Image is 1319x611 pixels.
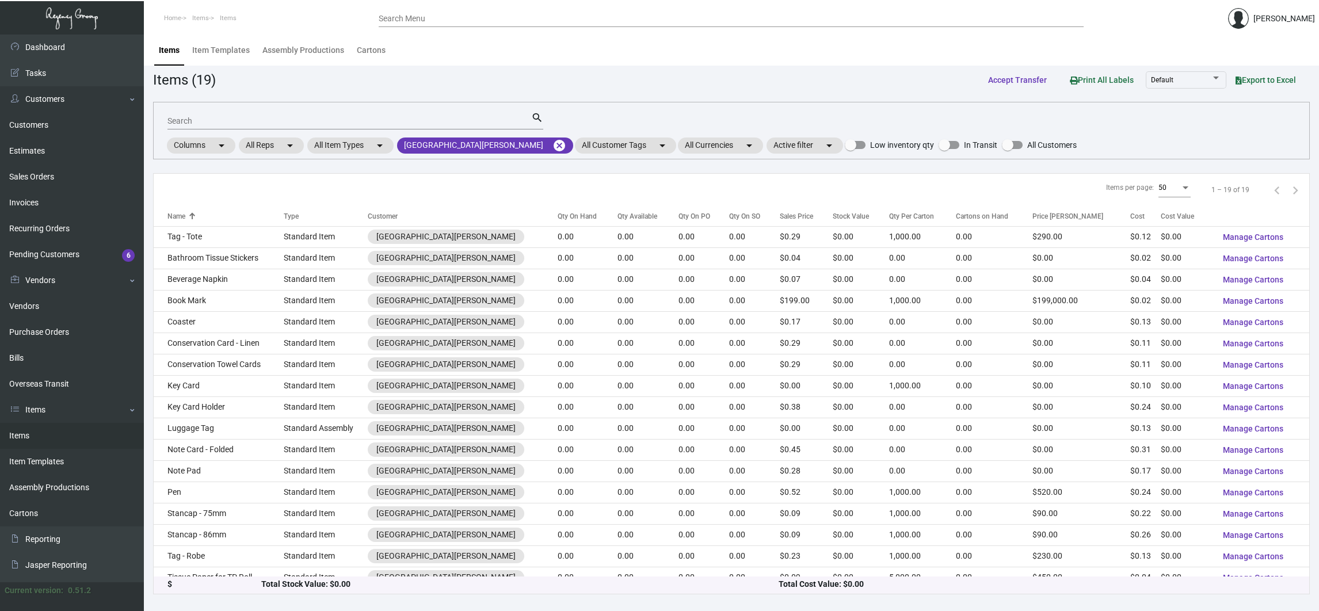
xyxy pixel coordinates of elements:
div: [GEOGRAPHIC_DATA][PERSON_NAME] [376,507,516,520]
div: Cartons [357,44,386,56]
span: Manage Cartons [1223,509,1283,518]
div: Price [PERSON_NAME] [1032,211,1131,222]
td: Standard Item [284,375,368,396]
td: $0.00 [1161,460,1214,482]
div: Item Templates [192,44,250,56]
button: Manage Cartons [1214,269,1293,290]
td: 0.00 [729,311,779,333]
td: $0.00 [833,311,889,333]
span: Manage Cartons [1223,424,1283,433]
div: [GEOGRAPHIC_DATA][PERSON_NAME] [376,465,516,477]
td: 0.00 [678,269,730,290]
div: [GEOGRAPHIC_DATA][PERSON_NAME] [376,316,516,328]
div: Sales Price [780,211,833,222]
td: 0.00 [889,418,956,439]
div: Cost Value [1161,211,1194,222]
div: Stock Value [833,211,869,222]
span: Manage Cartons [1223,552,1283,561]
span: 50 [1158,184,1166,192]
td: 0.00 [617,460,678,482]
td: Stancap - 86mm [154,524,284,545]
button: Accept Transfer [979,70,1056,90]
td: $0.00 [833,354,889,375]
td: $199,000.00 [1032,290,1131,311]
mat-icon: arrow_drop_down [373,139,387,152]
span: Manage Cartons [1223,403,1283,412]
td: 0.00 [889,460,956,482]
td: $0.13 [1130,418,1160,439]
div: Cartons on Hand [956,211,1008,222]
span: Manage Cartons [1223,232,1283,242]
mat-icon: arrow_drop_down [822,139,836,152]
td: 0.00 [956,354,1032,375]
td: $0.13 [1130,311,1160,333]
td: 0.00 [558,503,617,524]
mat-chip: All Currencies [678,138,763,154]
td: $0.00 [1032,311,1131,333]
td: Standard Item [284,439,368,460]
td: $0.31 [1130,439,1160,460]
td: $0.00 [1032,375,1131,396]
td: $0.00 [833,396,889,418]
mat-icon: search [531,111,543,125]
td: $0.29 [780,333,833,354]
span: Manage Cartons [1223,530,1283,540]
td: $0.00 [1032,269,1131,290]
td: $0.11 [1130,354,1160,375]
td: Standard Item [284,524,368,545]
button: Manage Cartons [1214,248,1293,269]
td: 0.00 [678,396,730,418]
td: $0.00 [1161,354,1214,375]
td: $0.00 [1161,482,1214,503]
td: 0.00 [889,269,956,290]
td: Key Card [154,375,284,396]
td: Tag - Tote [154,226,284,247]
td: $0.00 [1032,460,1131,482]
span: Manage Cartons [1223,339,1283,348]
td: 0.00 [729,269,779,290]
div: Name [167,211,284,222]
td: $0.10 [1130,375,1160,396]
td: $0.00 [1032,354,1131,375]
td: $0.00 [1161,247,1214,269]
td: $0.00 [1161,311,1214,333]
td: Standard Item [284,311,368,333]
div: 1 – 19 of 19 [1211,185,1249,195]
td: $0.00 [1161,333,1214,354]
span: Manage Cartons [1223,488,1283,497]
td: 0.00 [617,418,678,439]
td: 0.00 [678,375,730,396]
mat-chip: All Item Types [307,138,394,154]
td: $0.29 [780,354,833,375]
td: $0.02 [1130,290,1160,311]
td: $0.00 [1161,503,1214,524]
td: $0.28 [780,460,833,482]
td: 0.00 [678,226,730,247]
td: 1,000.00 [889,482,956,503]
td: $0.04 [780,247,833,269]
td: 0.00 [889,439,956,460]
td: Pen [154,482,284,503]
td: $0.17 [780,311,833,333]
div: Items [159,44,180,56]
td: $0.00 [1161,226,1214,247]
td: Beverage Napkin [154,269,284,290]
mat-icon: arrow_drop_down [655,139,669,152]
div: Qty Per Carton [889,211,934,222]
mat-chip: [GEOGRAPHIC_DATA][PERSON_NAME] [397,138,573,154]
td: $0.00 [780,418,833,439]
div: [GEOGRAPHIC_DATA][PERSON_NAME] [376,252,516,264]
td: Luggage Tag [154,418,284,439]
td: 0.00 [729,375,779,396]
td: 0.00 [678,290,730,311]
td: 0.00 [889,311,956,333]
td: $0.00 [1161,396,1214,418]
td: $0.17 [1130,460,1160,482]
td: $0.00 [1032,247,1131,269]
mat-icon: arrow_drop_down [742,139,756,152]
td: 0.00 [956,375,1032,396]
td: 0.00 [617,247,678,269]
td: Note Pad [154,460,284,482]
td: 0.00 [678,311,730,333]
td: $0.00 [1032,396,1131,418]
